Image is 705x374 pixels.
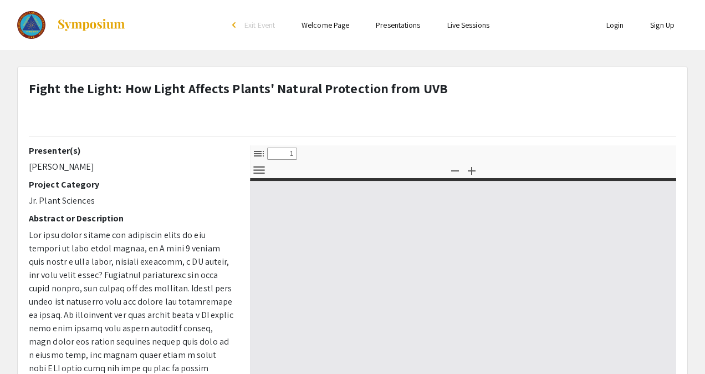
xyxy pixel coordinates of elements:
h2: Abstract or Description [29,213,233,224]
span: Exit Event [244,20,275,30]
a: Login [606,20,624,30]
button: Zoom In [462,162,481,178]
a: Presentations [376,20,420,30]
a: The 2023 Colorado Science & Engineering Fair [17,11,126,39]
h2: Project Category [29,179,233,190]
strong: Fight the Light: How Light Affects Plants' Natural Protection from UVB [29,79,448,97]
img: Symposium by ForagerOne [57,18,126,32]
button: Zoom Out [446,162,464,178]
a: Live Sessions [447,20,489,30]
button: Tools [249,162,268,178]
input: Page [267,148,297,160]
a: Welcome Page [302,20,349,30]
a: Sign Up [650,20,675,30]
p: ​ [29,78,448,98]
p: Jr. Plant Sciences [29,194,233,208]
h2: Presenter(s) [29,145,233,156]
div: arrow_back_ios [232,22,239,28]
img: The 2023 Colorado Science & Engineering Fair [17,11,45,39]
button: Toggle Sidebar [249,145,268,161]
p: [PERSON_NAME] [29,160,233,174]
